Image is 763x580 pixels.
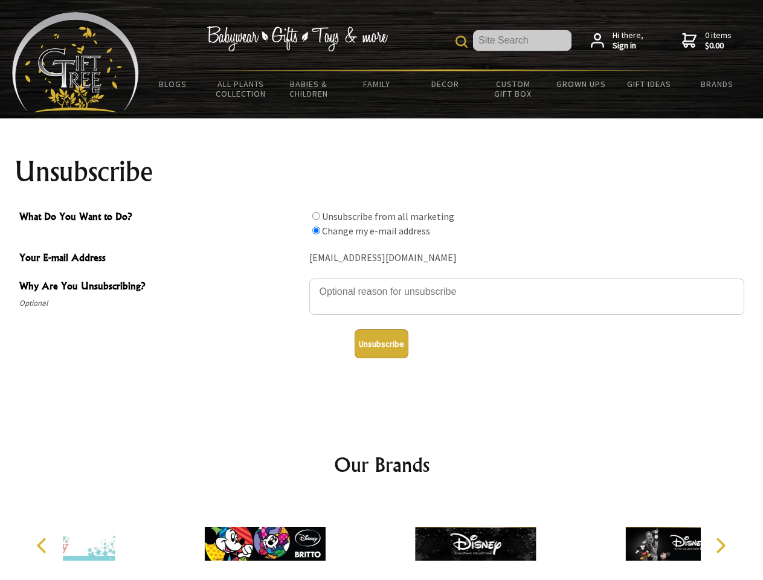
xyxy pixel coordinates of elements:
h1: Unsubscribe [14,157,749,186]
span: Hi there, [613,30,643,51]
span: Your E-mail Address [19,250,303,268]
span: Optional [19,296,303,311]
img: product search [456,36,468,48]
img: Babywear - Gifts - Toys & more [207,26,388,51]
div: [EMAIL_ADDRESS][DOMAIN_NAME] [309,249,744,268]
a: All Plants Collection [207,71,275,106]
a: BLOGS [139,71,207,97]
a: Family [343,71,411,97]
textarea: Why Are You Unsubscribing? [309,279,744,315]
img: Babyware - Gifts - Toys and more... [12,12,139,112]
input: What Do You Want to Do? [312,227,320,234]
a: Babies & Children [275,71,343,106]
h2: Our Brands [24,450,739,479]
input: What Do You Want to Do? [312,212,320,220]
strong: $0.00 [705,40,732,51]
span: 0 items [705,30,732,51]
a: Hi there,Sign in [591,30,643,51]
label: Change my e-mail address [322,225,430,237]
a: Gift Ideas [615,71,683,97]
span: Why Are You Unsubscribing? [19,279,303,296]
button: Next [707,532,733,559]
strong: Sign in [613,40,643,51]
a: Custom Gift Box [479,71,547,106]
label: Unsubscribe from all marketing [322,210,454,222]
a: 0 items$0.00 [682,30,732,51]
input: Site Search [473,30,571,51]
span: What Do You Want to Do? [19,209,303,227]
a: Decor [411,71,479,97]
button: Unsubscribe [355,329,408,358]
button: Previous [30,532,57,559]
a: Grown Ups [547,71,615,97]
a: Brands [683,71,752,97]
